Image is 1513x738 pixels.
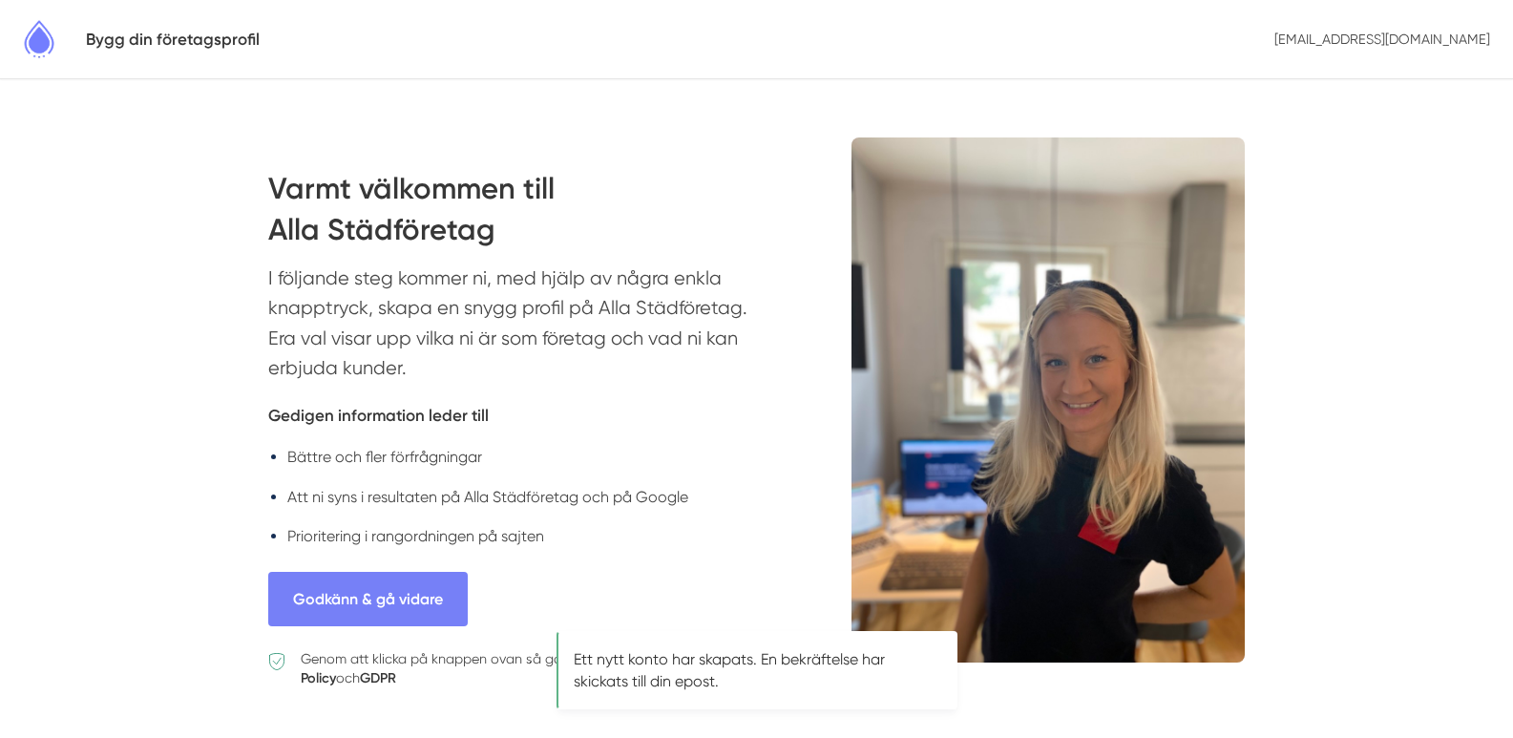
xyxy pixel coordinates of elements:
[86,27,260,53] h5: Bygg din företagsprofil
[268,572,468,626] button: Godkänn & gå vidare
[268,264,773,393] p: I följande steg kommer ni, med hjälp av några enkla knapptryck, skapa en snygg profil på Alla Stä...
[360,669,396,686] strong: GDPR
[287,445,773,469] li: Bättre och fler förfrågningar
[287,485,773,509] li: Att ni syns i resultaten på Alla Städföretag och på Google
[574,648,940,692] p: Ett nytt konto har skapats. En bekräftelse har skickats till din epost.
[268,168,773,264] h2: Varmt välkommen till Alla Städföretag
[15,15,63,63] img: Alla Städföretag
[851,137,1246,663] img: IMG_6245.jpg
[287,524,773,548] li: Prioritering i rangordningen på sajten
[1267,22,1498,56] p: [EMAIL_ADDRESS][DOMAIN_NAME]
[268,403,773,433] h5: Gedigen information leder till
[301,649,773,687] p: Genom att klicka på knappen ovan så godkänner du vår och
